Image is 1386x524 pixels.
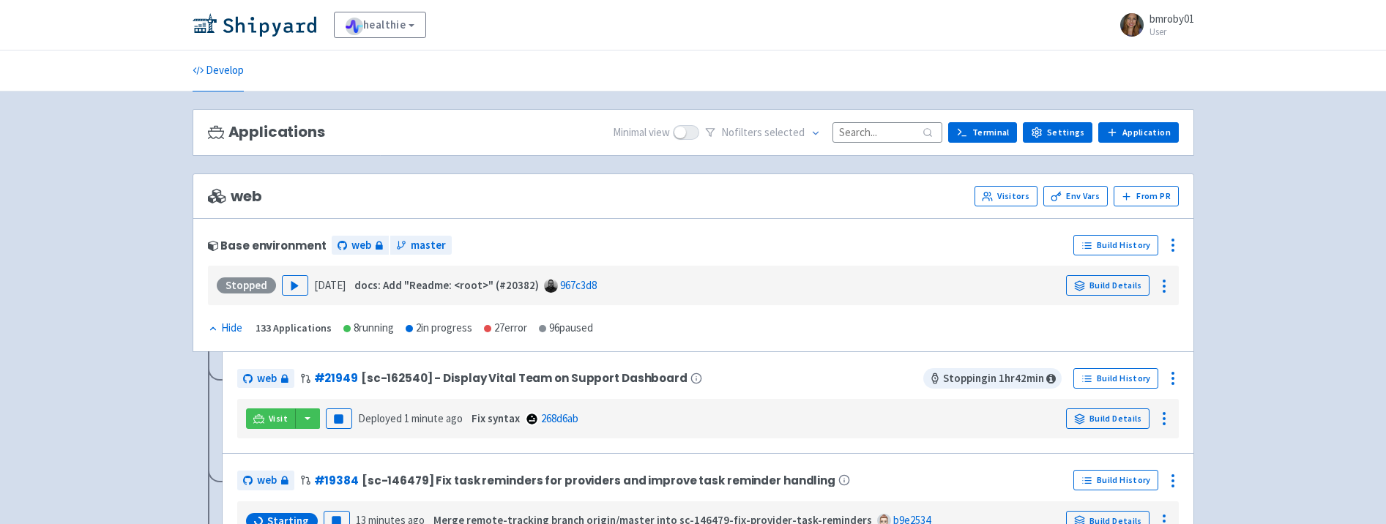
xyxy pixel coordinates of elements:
a: Build History [1073,470,1158,490]
a: 967c3d8 [560,278,597,292]
a: master [390,236,452,255]
a: web [332,236,389,255]
button: Pause [326,408,352,429]
div: Hide [208,320,242,337]
a: web [237,369,294,389]
span: [sc-162540] - Display Vital Team on Support Dashboard [361,372,688,384]
a: #21949 [314,370,358,386]
div: 8 running [343,320,394,337]
a: Build History [1073,235,1158,255]
a: bmroby01 User [1111,13,1194,37]
time: 1 minute ago [404,411,463,425]
button: Play [282,275,308,296]
button: From PR [1114,186,1179,206]
a: healthie [334,12,427,38]
a: Application [1098,122,1178,143]
div: 96 paused [539,320,593,337]
strong: docs: Add "Readme: <root>" (#20382) [354,278,539,292]
span: web [257,370,277,387]
strong: Fix syntax [472,411,520,425]
span: [sc-146479] Fix task reminders for providers and improve task reminder handling [362,474,835,487]
span: Deployed [358,411,463,425]
a: Build History [1073,368,1158,389]
div: 27 error [484,320,527,337]
a: Settings [1023,122,1092,143]
a: 268d6ab [541,411,578,425]
button: Hide [208,320,244,337]
div: Stopped [217,277,276,293]
div: 133 Applications [256,320,332,337]
span: master [411,237,446,254]
a: Terminal [948,122,1017,143]
div: Base environment [208,239,327,252]
div: 2 in progress [406,320,472,337]
span: web [208,188,262,205]
span: Stopping in 1 hr 42 min [923,368,1062,389]
span: bmroby01 [1150,12,1194,26]
a: Visitors [975,186,1037,206]
span: Minimal view [613,124,670,141]
img: Shipyard logo [193,13,316,37]
time: [DATE] [314,278,346,292]
h3: Applications [208,124,325,141]
a: Develop [193,50,244,91]
a: #19384 [314,473,359,488]
span: web [257,472,277,489]
a: Env Vars [1043,186,1108,206]
a: Build Details [1066,408,1150,429]
a: web [237,471,294,490]
span: No filter s [721,124,805,141]
span: selected [764,125,805,139]
span: web [351,237,371,254]
a: Visit [246,408,296,429]
input: Search... [832,122,942,142]
span: Visit [269,413,288,424]
a: Build Details [1066,275,1150,296]
small: User [1150,27,1194,37]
